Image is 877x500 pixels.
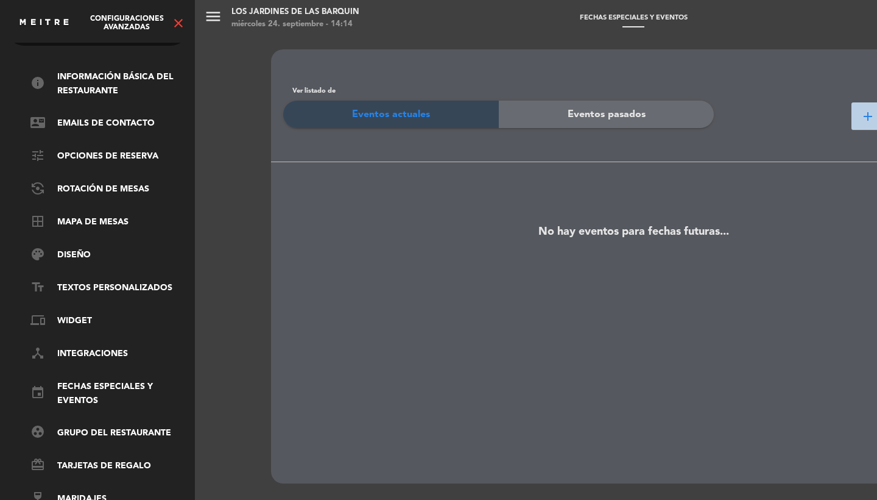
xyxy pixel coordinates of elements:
[18,18,70,27] img: MEITRE
[30,280,45,295] i: text_fields
[30,248,189,263] a: Diseño
[30,346,45,360] i: device_hub
[30,313,45,327] i: phonelink
[30,424,45,439] i: group_work
[30,115,45,130] i: contact_mail
[30,70,189,98] a: Información básica del restaurante
[30,459,189,473] a: Tarjetas de regalo
[82,15,171,32] span: Configuraciones avanzadas
[30,385,45,400] i: event
[30,347,189,362] a: Integraciones
[30,281,189,296] a: Textos Personalizados
[30,314,189,329] a: Widget
[30,380,189,408] a: eventFechas especiales y eventos
[30,457,45,472] i: card_giftcard
[30,149,189,164] a: Opciones de reserva
[30,247,45,262] i: palette
[30,426,189,440] a: Grupo del restaurante
[171,16,186,30] i: close
[30,215,189,230] a: Mapa de mesas
[30,182,189,197] a: Rotación de Mesas
[30,76,45,90] i: info
[30,148,45,163] i: tune
[30,181,45,196] i: flip_camera_android
[30,116,189,131] a: Emails de Contacto
[30,214,45,229] i: border_all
